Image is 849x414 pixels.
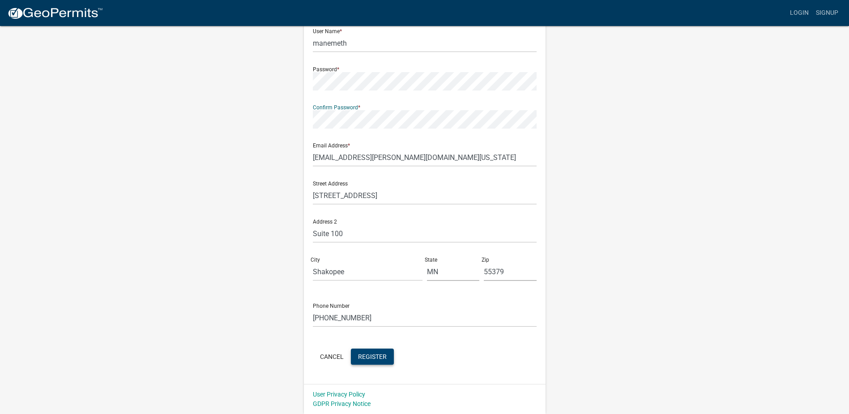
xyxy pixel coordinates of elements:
a: GDPR Privacy Notice [313,400,371,407]
button: Register [351,349,394,365]
button: Cancel [313,349,351,365]
a: Login [786,4,812,22]
a: Signup [812,4,842,22]
span: Register [358,353,387,360]
a: User Privacy Policy [313,391,365,398]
